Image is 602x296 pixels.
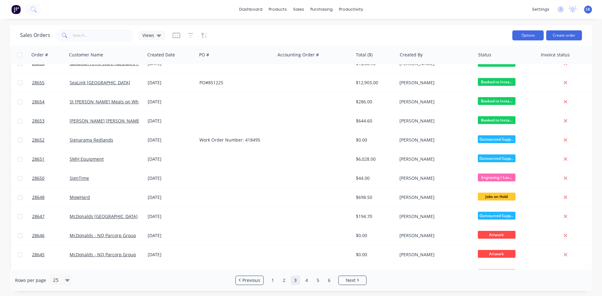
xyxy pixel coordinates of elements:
div: [PERSON_NAME] [399,175,469,181]
div: [PERSON_NAME] [399,118,469,124]
div: settings [529,5,552,14]
a: 28652 [32,131,70,149]
div: [PERSON_NAME] [399,137,469,143]
a: 28653 [32,112,70,130]
span: Booked to Insta... [478,116,515,124]
div: [DATE] [148,156,194,162]
div: [DATE] [148,137,194,143]
span: Views [142,32,154,39]
span: Outsourced Supp... [478,154,515,162]
a: Page 6 [325,276,334,285]
div: [DATE] [148,232,194,239]
div: Customer Name [69,52,103,58]
a: MowHard [70,194,90,200]
span: SK [586,7,590,12]
span: Jobs on Hold [478,193,515,200]
span: Rows per page [15,277,46,283]
a: St [PERSON_NAME] Meals on Wheels [70,99,147,105]
span: 28645 [32,252,45,258]
span: In Production [478,269,515,277]
div: sales [290,5,307,14]
span: Artwork [478,250,515,258]
a: SignTime [70,175,89,181]
span: Outsourced Supp... [478,135,515,143]
a: 28651 [32,150,70,169]
a: Page 3 is your current page [291,276,300,285]
a: 28654 [32,92,70,111]
button: Create order [546,30,582,40]
span: Outsourced Supp... [478,212,515,220]
a: McDonalds - NQ Parcorp Group [70,232,136,238]
a: Page 4 [302,276,311,285]
div: $0.00 [356,137,393,143]
div: [DATE] [148,99,194,105]
div: [PERSON_NAME] [399,194,469,200]
div: products [266,5,290,14]
span: Engraving / Las... [478,174,515,181]
a: 28647 [32,207,70,226]
div: $0.00 [356,232,393,239]
div: PO # [199,52,209,58]
h1: Sales Orders [20,32,50,38]
a: SMH Equipment [70,156,104,162]
span: Previous [242,277,260,283]
div: $698.50 [356,194,393,200]
div: $286.00 [356,99,393,105]
a: SeaLink [GEOGRAPHIC_DATA] [70,80,130,86]
span: Booked to Insta... [478,78,515,86]
a: McDonalds - NQ Parcorp Group [70,252,136,257]
div: Work Order Number: 418495 [199,137,269,143]
a: [PERSON_NAME] [PERSON_NAME] Pathology [70,118,163,124]
a: 28645 [32,245,70,264]
div: [PERSON_NAME] [399,80,469,86]
div: productivity [336,5,366,14]
div: Status [478,52,491,58]
ul: Pagination [233,276,369,285]
span: 28652 [32,137,45,143]
a: Signarama Redlands [70,137,113,143]
span: 28650 [32,175,45,181]
span: 28655 [32,80,45,86]
div: PO#851225 [199,80,269,86]
span: Booked to Insta... [478,97,515,105]
a: 28650 [32,169,70,188]
div: [DATE] [148,252,194,258]
div: Created Date [147,52,175,58]
a: dashboard [236,5,266,14]
span: 28647 [32,213,45,220]
div: Total ($) [356,52,372,58]
button: Options [512,30,544,40]
div: $6,028.00 [356,156,393,162]
div: $644.60 [356,118,393,124]
span: 28651 [32,156,45,162]
div: purchasing [307,5,336,14]
a: Page 5 [313,276,323,285]
div: [DATE] [148,80,194,86]
div: $0.00 [356,252,393,258]
a: Previous page [236,277,263,283]
div: [DATE] [148,194,194,200]
div: Invoice status [541,52,570,58]
span: 28646 [32,232,45,239]
span: 28653 [32,118,45,124]
a: 28655 [32,73,70,92]
a: Next page [339,277,366,283]
a: Page 1 [268,276,277,285]
a: 28646 [32,226,70,245]
div: [PERSON_NAME] [399,156,469,162]
div: [DATE] [148,213,194,220]
a: 28644 [32,264,70,283]
div: $12,903.00 [356,80,393,86]
a: Page 2 [279,276,289,285]
a: McDonalds [GEOGRAPHIC_DATA] [70,213,138,219]
input: Search... [73,29,134,42]
div: [PERSON_NAME] [399,99,469,105]
div: Order # [31,52,48,58]
div: Created By [400,52,423,58]
div: [PERSON_NAME] [399,213,469,220]
span: Next [346,277,356,283]
span: 28654 [32,99,45,105]
img: Factory [11,5,21,14]
div: Accounting Order # [277,52,319,58]
span: Artwork [478,231,515,239]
